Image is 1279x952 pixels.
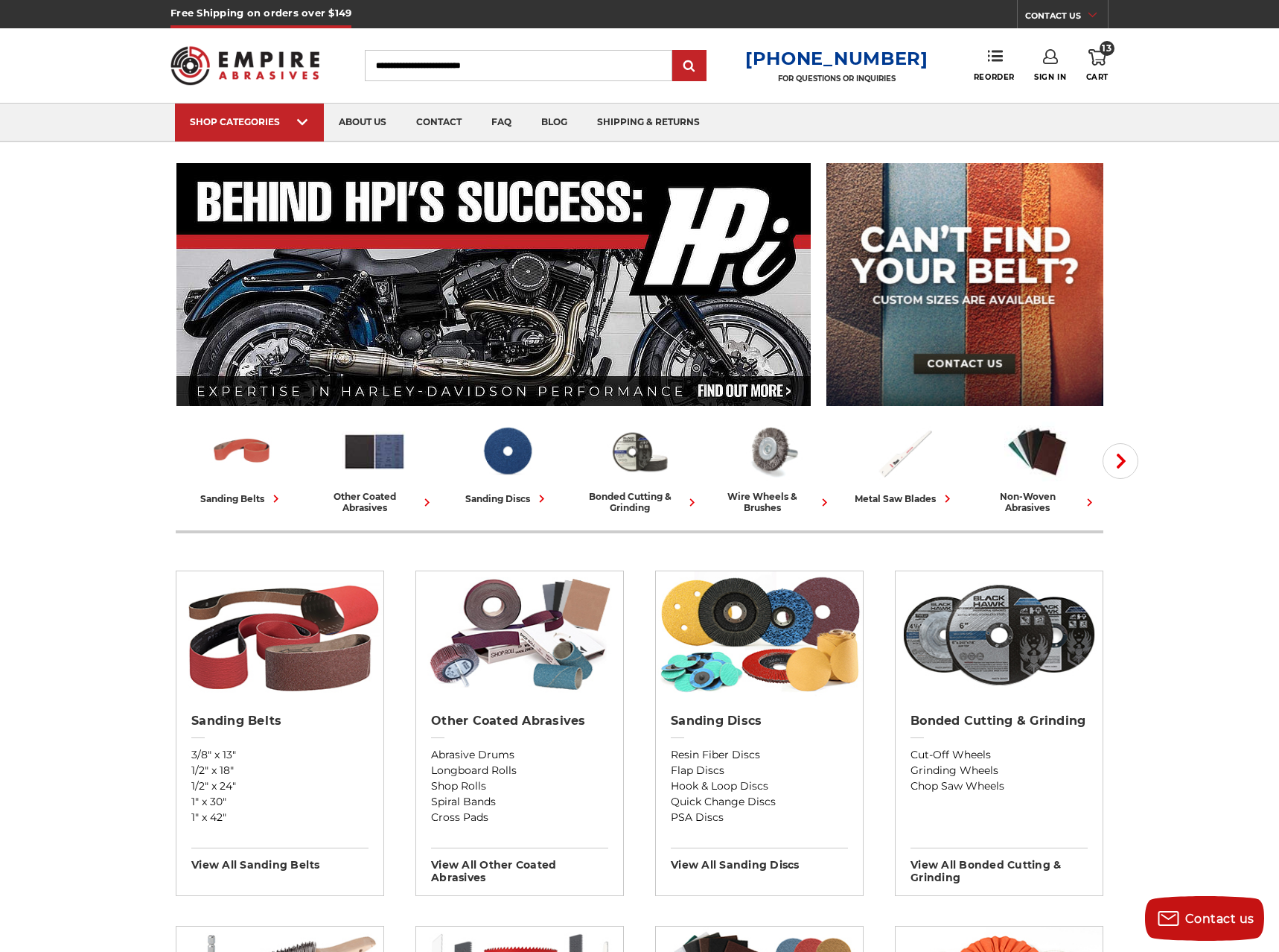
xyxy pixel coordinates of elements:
a: Abrasive Drums [431,747,608,763]
img: Bonded Cutting & Grinding [896,571,1103,698]
button: Next [1103,443,1138,479]
h2: Sanding Belts [191,714,369,729]
a: Reorder [974,49,1015,81]
h3: View All other coated abrasives [431,848,608,884]
img: Wire Wheels & Brushes [739,419,805,483]
div: bonded cutting & grinding [579,491,700,513]
a: Flap Discs [671,763,848,778]
a: Spiral Bands [431,794,608,810]
div: sanding discs [465,491,549,507]
h3: View All sanding belts [191,848,369,872]
img: Bonded Cutting & Grinding [607,419,672,483]
a: sanding belts [182,419,302,507]
h2: Other Coated Abrasives [431,714,608,729]
a: 1/2" x 18" [191,763,369,778]
img: Sanding Discs [656,571,863,698]
span: 13 [1100,41,1114,56]
a: 1/2" x 24" [191,778,369,794]
img: Other Coated Abrasives [342,419,407,483]
a: Hook & Loop Discs [671,778,848,794]
img: Banner for an interview featuring Horsepower Inc who makes Harley performance upgrades featured o... [176,163,811,406]
img: Non-woven Abrasives [1004,419,1070,483]
a: Longboard Rolls [431,763,608,778]
a: metal saw blades [844,419,965,507]
a: 13 Cart [1086,49,1109,82]
a: Cross Pads [431,810,608,825]
input: Submit [674,51,704,81]
img: Sanding Discs [474,419,540,483]
a: blog [526,104,582,142]
a: Cut-Off Wheels [910,747,1088,763]
a: about us [324,104,401,142]
a: 1" x 30" [191,794,369,810]
div: SHOP CATEGORIES [190,116,309,127]
span: Reorder [974,72,1015,82]
h3: View All sanding discs [671,848,848,872]
a: Chop Saw Wheels [910,778,1088,794]
a: Resin Fiber Discs [671,747,848,763]
span: Contact us [1185,912,1254,926]
div: metal saw blades [855,491,955,507]
div: sanding belts [200,491,284,507]
div: wire wheels & brushes [712,491,832,513]
img: Sanding Belts [209,419,275,483]
a: CONTACT US [1025,7,1108,28]
img: Sanding Belts [176,571,383,698]
img: Metal Saw Blades [872,419,937,483]
a: Shop Rolls [431,778,608,794]
div: other coated abrasives [314,491,435,513]
a: Quick Change Discs [671,794,848,810]
h3: View All bonded cutting & grinding [910,848,1088,884]
a: wire wheels & brushes [712,419,832,513]
img: Other Coated Abrasives [416,571,623,698]
a: [PHONE_NUMBER] [745,48,928,69]
a: shipping & returns [582,104,715,142]
a: contact [401,104,476,142]
a: faq [476,104,526,142]
a: sanding discs [447,419,567,507]
button: Contact us [1145,896,1264,941]
a: non-woven abrasives [977,419,1097,513]
a: 1" x 42" [191,810,369,825]
h2: Sanding Discs [671,714,848,729]
p: FOR QUESTIONS OR INQUIRIES [745,74,928,83]
img: Empire Abrasives [170,37,319,95]
div: non-woven abrasives [977,491,1097,513]
a: PSA Discs [671,810,848,825]
img: promo banner for custom belts. [826,163,1103,406]
a: bonded cutting & grinding [579,419,700,513]
a: Grinding Wheels [910,763,1088,778]
a: other coated abrasives [314,419,435,513]
a: 3/8" x 13" [191,747,369,763]
h2: Bonded Cutting & Grinding [910,714,1088,729]
span: Cart [1086,72,1109,82]
span: Sign In [1034,72,1066,82]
